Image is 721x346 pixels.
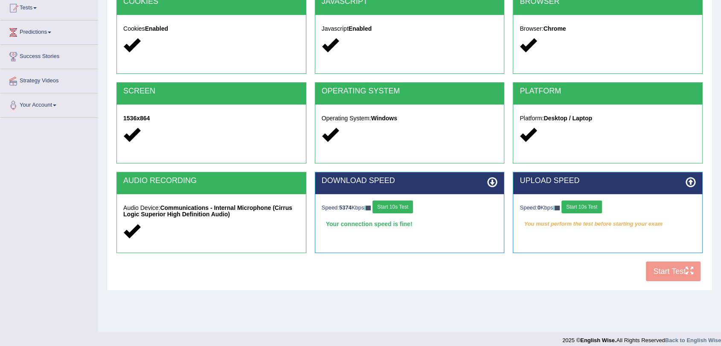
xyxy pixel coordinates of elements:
[0,69,98,90] a: Strategy Videos
[0,45,98,66] a: Success Stories
[580,337,616,343] strong: English Wise.
[520,26,696,32] h5: Browser:
[372,201,413,213] button: Start 10s Test
[665,337,721,343] a: Back to English Wise
[145,25,168,32] strong: Enabled
[371,115,397,122] strong: Windows
[520,177,696,185] h2: UPLOAD SPEED
[538,204,541,211] strong: 0
[0,93,98,115] a: Your Account
[520,115,696,122] h5: Platform:
[520,87,696,96] h2: PLATFORM
[349,25,372,32] strong: Enabled
[339,204,352,211] strong: 5374
[544,115,592,122] strong: Desktop / Laptop
[123,205,299,218] h5: Audio Device:
[520,218,696,230] em: You must perform the test before starting your exam
[322,201,498,215] div: Speed: Kbps
[123,87,299,96] h2: SCREEN
[364,206,371,210] img: ajax-loader-fb-connection.gif
[322,115,498,122] h5: Operating System:
[322,218,498,230] div: Your connection speed is fine!
[520,201,696,215] div: Speed: Kbps
[322,177,498,185] h2: DOWNLOAD SPEED
[562,332,721,344] div: 2025 © All Rights Reserved
[561,201,602,213] button: Start 10s Test
[123,115,150,122] strong: 1536x864
[322,26,498,32] h5: Javascript
[123,177,299,185] h2: AUDIO RECORDING
[553,206,560,210] img: ajax-loader-fb-connection.gif
[123,26,299,32] h5: Cookies
[123,204,292,218] strong: Communications - Internal Microphone (Cirrus Logic Superior High Definition Audio)
[322,87,498,96] h2: OPERATING SYSTEM
[544,25,566,32] strong: Chrome
[0,20,98,42] a: Predictions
